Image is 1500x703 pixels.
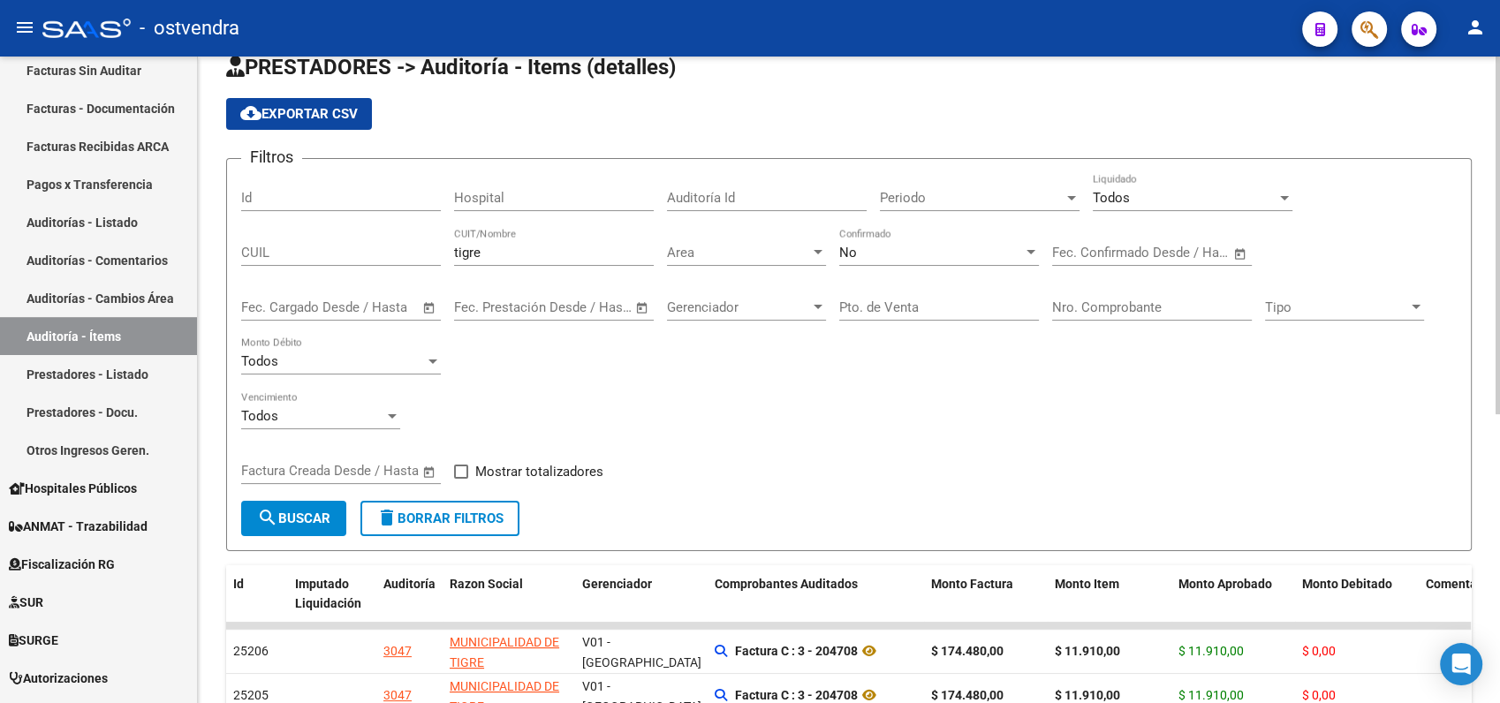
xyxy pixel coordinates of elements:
datatable-header-cell: Comprobantes Auditados [708,565,924,624]
span: Todos [241,353,278,369]
span: Fiscalización RG [9,555,115,574]
span: Mostrar totalizadores [475,461,603,482]
span: No [839,245,857,261]
strong: $ 11.910,00 [1055,644,1120,658]
button: Open calendar [420,298,440,318]
mat-icon: person [1465,17,1486,38]
span: Autorizaciones [9,669,108,688]
datatable-header-cell: Gerenciador [575,565,708,624]
button: Borrar Filtros [360,501,519,536]
datatable-header-cell: Monto Debitado [1295,565,1419,624]
span: 25206 [233,644,269,658]
span: Comprobantes Auditados [715,577,858,591]
strong: $ 11.910,00 [1055,688,1120,702]
span: SURGE [9,631,58,650]
span: ANMAT - Trazabilidad [9,517,148,536]
input: Fecha fin [542,299,627,315]
span: Monto Aprobado [1178,577,1272,591]
button: Open calendar [1231,244,1251,264]
input: Fecha inicio [1052,245,1124,261]
div: 3047 [383,641,412,661]
span: Area [667,245,810,261]
span: Gerenciador [582,577,652,591]
button: Buscar [241,501,346,536]
mat-icon: search [257,507,278,528]
strong: Factura C : 3 - 204708 [735,644,858,658]
span: Periodo [880,190,1064,206]
span: $ 11.910,00 [1178,644,1244,658]
span: SUR [9,593,43,612]
span: $ 11.910,00 [1178,688,1244,702]
span: Gerenciador [667,299,810,315]
input: Fecha inicio [241,463,313,479]
span: Id [233,577,244,591]
span: Todos [1093,190,1130,206]
span: MUNICIPALIDAD DE TIGRE [450,635,559,669]
strong: Factura C : 3 - 204708 [735,688,858,702]
mat-icon: menu [14,17,35,38]
span: Comentario [1426,577,1492,591]
span: $ 0,00 [1302,644,1336,658]
input: Fecha fin [329,299,414,315]
datatable-header-cell: Monto Item [1048,565,1171,624]
span: Monto Factura [931,577,1013,591]
h3: Filtros [241,145,302,170]
span: Buscar [257,510,330,526]
span: V01 - [GEOGRAPHIC_DATA] [582,635,701,669]
span: Hospitales Públicos [9,479,137,498]
input: Fecha fin [1140,245,1225,261]
span: PRESTADORES -> Auditoría - Items (detalles) [226,55,676,79]
div: Open Intercom Messenger [1440,643,1482,685]
span: Razon Social [450,577,523,591]
datatable-header-cell: Auditoría [376,565,443,624]
strong: $ 174.480,00 [931,644,1004,658]
datatable-header-cell: Monto Factura [924,565,1048,624]
input: Fecha inicio [241,299,313,315]
span: Monto Debitado [1302,577,1392,591]
mat-icon: delete [376,507,398,528]
span: Tipo [1265,299,1408,315]
datatable-header-cell: Razon Social [443,565,575,624]
span: Todos [241,408,278,424]
strong: $ 174.480,00 [931,688,1004,702]
button: Open calendar [633,298,653,318]
button: Open calendar [420,462,440,482]
mat-icon: cloud_download [240,102,261,124]
span: Borrar Filtros [376,510,504,526]
span: Monto Item [1055,577,1119,591]
input: Fecha inicio [454,299,526,315]
span: Auditoría [383,577,436,591]
span: $ 0,00 [1302,688,1336,702]
div: - 30999284899 [450,632,568,692]
datatable-header-cell: Monto Aprobado [1171,565,1295,624]
datatable-header-cell: Id [226,565,288,624]
input: Fecha fin [329,463,414,479]
button: Exportar CSV [226,98,372,130]
span: - ostvendra [140,9,239,48]
span: Exportar CSV [240,106,358,122]
datatable-header-cell: Imputado Liquidación [288,565,376,624]
span: Imputado Liquidación [295,577,361,611]
span: 25205 [233,688,269,702]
